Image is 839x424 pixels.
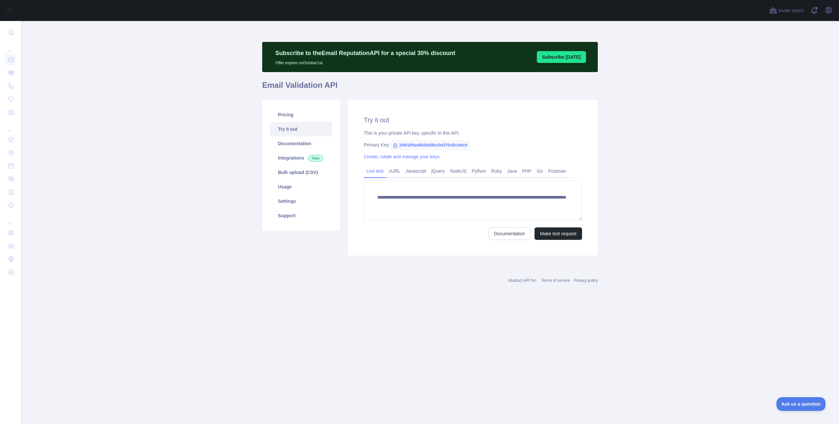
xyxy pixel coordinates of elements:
[429,166,447,176] a: jQuery
[519,166,534,176] a: PHP
[270,136,332,151] a: Documentation
[275,48,455,58] p: Subscribe to the Email Reputation API for a special 30 % discount
[270,151,332,165] a: Integrations New
[541,278,570,283] a: Terms of service
[270,107,332,122] a: Pricing
[270,194,332,208] a: Settings
[469,166,489,176] a: Python
[546,166,569,176] a: Postman
[535,227,582,240] button: Make test request
[270,208,332,223] a: Support
[386,166,403,176] a: cURL
[364,154,439,159] a: Create, rotate and manage your keys
[308,155,323,162] span: New
[275,58,455,66] p: Offer expires on October 1st.
[447,166,469,176] a: NodeJS
[403,166,429,176] a: Javascript
[364,166,386,176] a: Live test
[505,166,520,176] a: Java
[768,5,805,16] button: Invite users
[537,51,586,63] button: Subscribe [DATE]
[534,166,546,176] a: Go
[364,130,582,136] div: This is your private API key, specific to this API.
[270,122,332,136] a: Try it out
[364,142,582,148] div: Primary Key:
[5,119,16,132] div: ...
[270,180,332,194] a: Usage
[574,278,598,283] a: Privacy policy
[489,166,505,176] a: Ruby
[390,140,470,150] span: 244f10ffae0643b58e10d370c91cb6c9
[364,115,582,125] h2: Try it out
[5,39,16,52] div: ...
[262,80,598,96] h1: Email Validation API
[776,397,826,411] iframe: Toggle Customer Support
[5,212,16,225] div: ...
[778,7,804,14] span: Invite users
[489,227,531,240] a: Documentation
[508,278,537,283] a: Abstract API Inc.
[270,165,332,180] a: Bulk upload (CSV)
